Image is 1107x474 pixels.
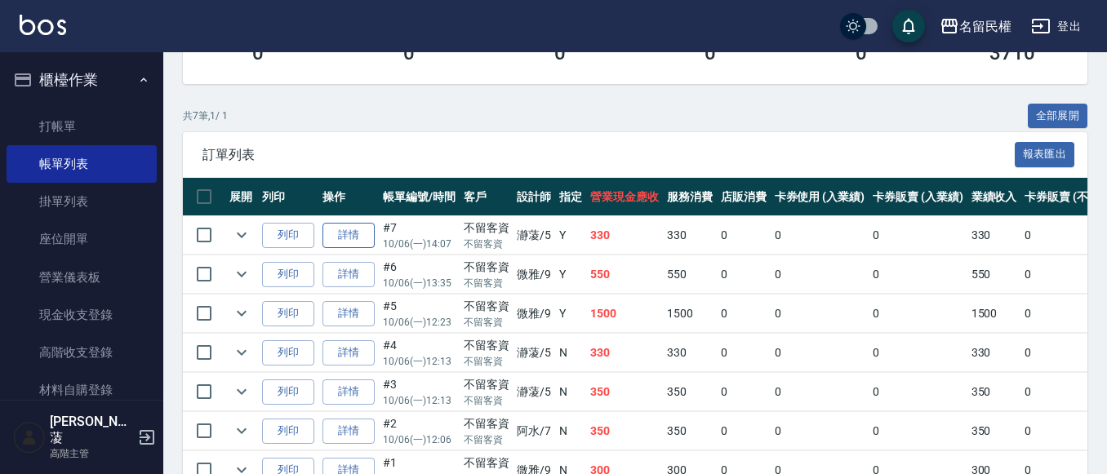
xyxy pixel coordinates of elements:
td: 550 [967,255,1021,294]
a: 座位開單 [7,220,157,258]
td: 瀞蓤 /5 [513,334,555,372]
button: 報表匯出 [1015,142,1075,167]
th: 設計師 [513,178,555,216]
td: 0 [771,373,869,411]
a: 詳情 [322,379,375,405]
img: Person [13,421,46,454]
div: 不留客資 [464,415,509,432]
td: Y [555,255,586,294]
p: 高階主管 [50,446,133,461]
p: 10/06 (一) 14:07 [383,237,456,251]
p: 10/06 (一) 12:23 [383,315,456,330]
p: 10/06 (一) 12:13 [383,354,456,369]
a: 材料自購登錄 [7,371,157,409]
th: 展開 [225,178,258,216]
td: 0 [869,334,967,372]
td: 350 [586,373,663,411]
div: 名留民權 [959,16,1011,37]
td: 550 [663,255,717,294]
button: 列印 [262,419,314,444]
th: 卡券使用 (入業績) [771,178,869,216]
a: 掛單列表 [7,183,157,220]
td: 微雅 /9 [513,295,555,333]
button: 名留民權 [933,10,1018,43]
td: 0 [717,216,771,255]
a: 詳情 [322,223,375,248]
td: 330 [663,216,717,255]
td: 0 [869,216,967,255]
p: 不留客資 [464,432,509,447]
td: 0 [771,412,869,450]
td: N [555,412,586,450]
td: 330 [663,334,717,372]
td: 瀞蓤 /5 [513,373,555,411]
button: save [892,10,925,42]
td: #7 [379,216,460,255]
td: 330 [967,216,1021,255]
h3: 0 [252,42,264,64]
td: 350 [663,412,717,450]
td: #5 [379,295,460,333]
td: 330 [586,334,663,372]
td: 550 [586,255,663,294]
td: 0 [717,412,771,450]
button: 櫃檯作業 [7,59,157,101]
p: 10/06 (一) 13:35 [383,276,456,290]
a: 現金收支登錄 [7,296,157,334]
td: #6 [379,255,460,294]
td: 0 [717,334,771,372]
th: 列印 [258,178,318,216]
td: 350 [967,412,1021,450]
button: 列印 [262,262,314,287]
a: 帳單列表 [7,145,157,183]
h5: [PERSON_NAME]蓤 [50,414,133,446]
button: 列印 [262,223,314,248]
td: 1500 [967,295,1021,333]
td: #3 [379,373,460,411]
h3: 0 [403,42,415,64]
p: 不留客資 [464,315,509,330]
p: 不留客資 [464,237,509,251]
td: N [555,373,586,411]
h3: 0 [856,42,867,64]
td: 1500 [663,295,717,333]
div: 不留客資 [464,337,509,354]
td: 0 [869,412,967,450]
td: 0 [717,373,771,411]
td: 0 [771,216,869,255]
td: 阿水 /7 [513,412,555,450]
a: 詳情 [322,340,375,365]
th: 服務消費 [663,178,717,216]
td: 330 [586,216,663,255]
h3: 0 [554,42,566,64]
td: 微雅 /9 [513,255,555,294]
p: 共 7 筆, 1 / 1 [183,109,228,123]
td: 0 [869,373,967,411]
td: #4 [379,334,460,372]
a: 營業儀表板 [7,259,157,296]
p: 10/06 (一) 12:13 [383,393,456,408]
td: 350 [586,412,663,450]
td: 0 [717,295,771,333]
button: expand row [229,340,254,365]
button: expand row [229,262,254,286]
button: 列印 [262,301,314,326]
p: 不留客資 [464,354,509,369]
a: 高階收支登錄 [7,334,157,371]
th: 帳單編號/時間 [379,178,460,216]
td: Y [555,216,586,255]
h3: 3710 [989,42,1035,64]
td: 0 [771,334,869,372]
a: 打帳單 [7,108,157,145]
th: 營業現金應收 [586,178,663,216]
p: 不留客資 [464,276,509,290]
th: 卡券販賣 (入業績) [869,178,967,216]
td: 0 [771,255,869,294]
td: 瀞蓤 /5 [513,216,555,255]
a: 詳情 [322,301,375,326]
th: 客戶 [460,178,513,216]
td: 1500 [586,295,663,333]
th: 指定 [555,178,586,216]
button: expand row [229,379,254,404]
p: 10/06 (一) 12:06 [383,432,456,447]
